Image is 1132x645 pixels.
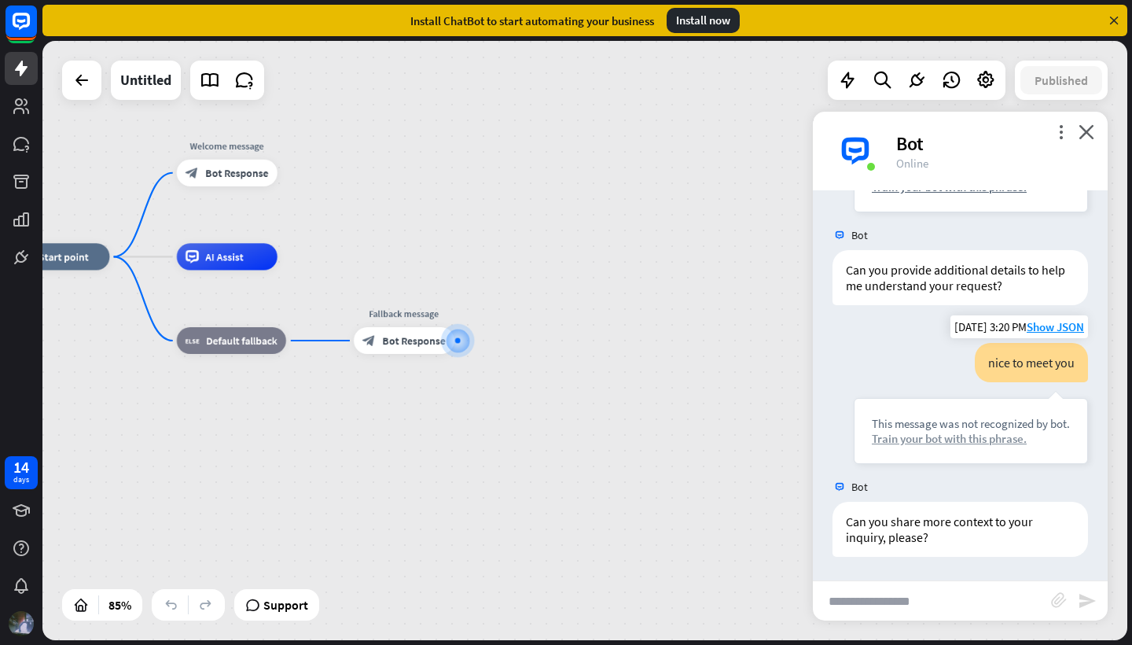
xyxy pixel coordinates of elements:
[263,592,308,617] span: Support
[896,131,1089,156] div: Bot
[1020,66,1102,94] button: Published
[205,250,244,264] span: AI Assist
[851,480,868,494] span: Bot
[5,456,38,489] a: 14 days
[950,315,1088,338] div: [DATE] 3:20 PM
[39,250,89,264] span: Start point
[667,8,740,33] div: Install now
[13,474,29,485] div: days
[896,156,1089,171] div: Online
[383,334,446,347] span: Bot Response
[975,343,1088,382] div: nice to meet you
[13,460,29,474] div: 14
[104,592,136,617] div: 85%
[362,334,376,347] i: block_bot_response
[1078,592,1097,610] i: send
[851,228,868,242] span: Bot
[872,431,1070,446] div: Train your bot with this phrase.
[120,61,171,100] div: Untitled
[1027,319,1084,334] span: Show JSON
[1053,124,1068,139] i: more_vert
[832,502,1088,557] div: Can you share more context to your inquiry, please?
[186,166,199,179] i: block_bot_response
[206,334,277,347] span: Default fallback
[186,334,200,347] i: block_fallback
[410,13,654,28] div: Install ChatBot to start automating your business
[167,139,288,153] div: Welcome message
[205,166,268,179] span: Bot Response
[832,250,1088,305] div: Can you provide additional details to help me understand your request?
[13,6,60,53] button: Open LiveChat chat widget
[344,307,465,320] div: Fallback message
[1079,124,1094,139] i: close
[1051,592,1067,608] i: block_attachment
[872,416,1070,431] div: This message was not recognized by bot.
